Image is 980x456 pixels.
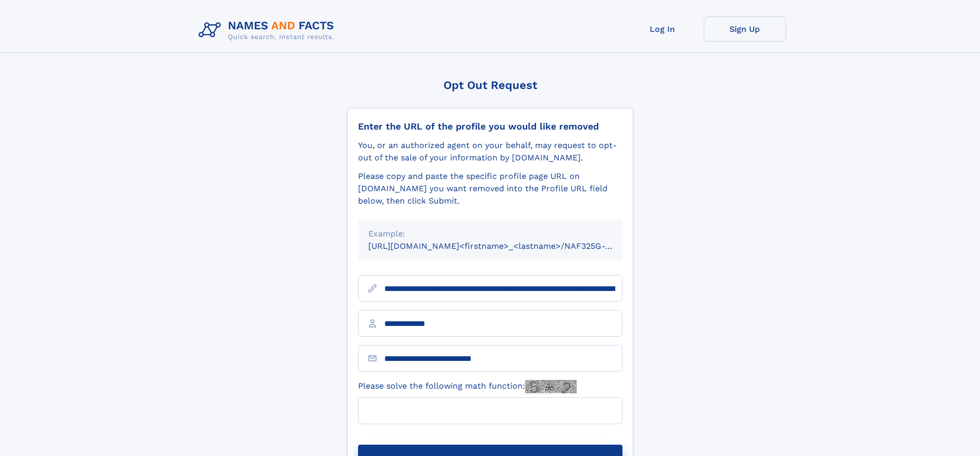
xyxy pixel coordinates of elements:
[621,16,704,42] a: Log In
[358,170,622,207] div: Please copy and paste the specific profile page URL on [DOMAIN_NAME] you want removed into the Pr...
[358,121,622,132] div: Enter the URL of the profile you would like removed
[358,139,622,164] div: You, or an authorized agent on your behalf, may request to opt-out of the sale of your informatio...
[704,16,786,42] a: Sign Up
[194,16,343,44] img: Logo Names and Facts
[347,79,633,92] div: Opt Out Request
[368,228,612,240] div: Example:
[368,241,642,251] small: [URL][DOMAIN_NAME]<firstname>_<lastname>/NAF325G-xxxxxxxx
[358,380,577,393] label: Please solve the following math function:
